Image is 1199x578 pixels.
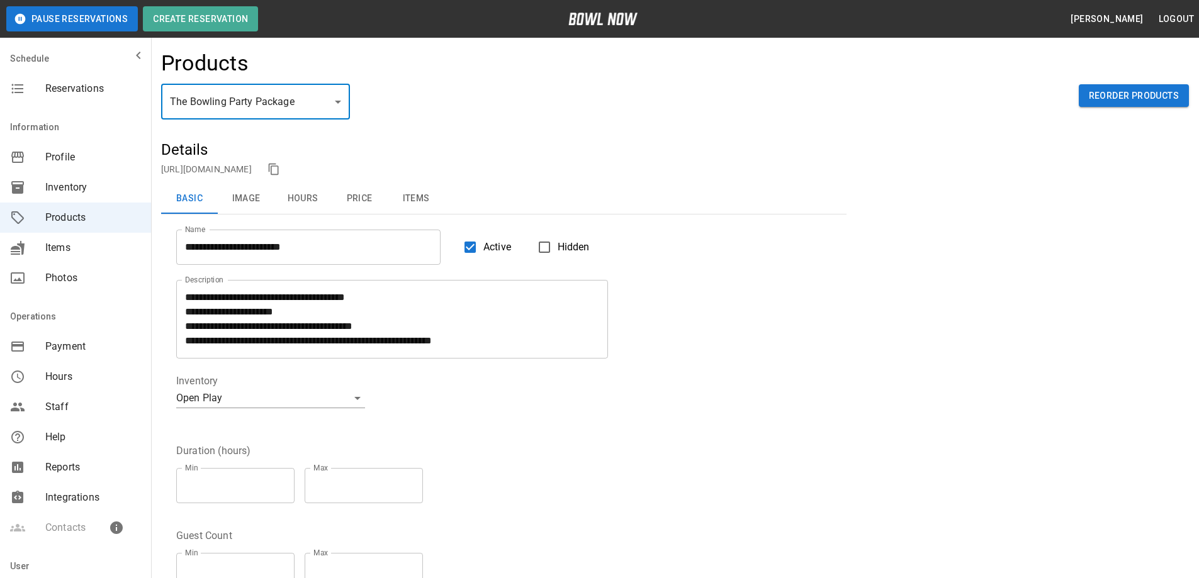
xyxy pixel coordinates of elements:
span: Help [45,430,141,445]
div: Open Play [176,388,365,408]
label: Hidden products will not be visible to customers. You can still create and use them for bookings. [531,234,590,260]
button: Basic [161,184,218,214]
button: Create Reservation [143,6,258,31]
div: basic tabs example [161,184,847,214]
span: Hours [45,369,141,384]
span: Products [45,210,141,225]
button: Price [331,184,388,214]
span: Photos [45,270,141,286]
span: Inventory [45,180,141,195]
button: Logout [1154,8,1199,31]
span: Active [483,240,511,255]
span: Staff [45,399,141,414]
button: [PERSON_NAME] [1066,8,1148,31]
legend: Duration (hours) [176,443,250,458]
span: Hidden [558,240,590,255]
a: [URL][DOMAIN_NAME] [161,164,252,174]
span: Integrations [45,490,141,505]
button: Reorder Products [1079,84,1189,108]
legend: Inventory [176,374,218,388]
span: Reports [45,460,141,475]
button: Hours [274,184,331,214]
h5: Details [161,140,847,160]
div: The Bowling Party Package [161,84,350,119]
h4: Products [161,50,249,77]
span: Payment [45,339,141,354]
img: logo [568,13,638,25]
span: Reservations [45,81,141,96]
span: Profile [45,150,141,165]
button: Image [218,184,274,214]
button: Items [388,184,444,214]
button: copy link [264,160,283,179]
span: Items [45,240,141,255]
legend: Guest Count [176,528,232,543]
button: Pause Reservations [6,6,138,31]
